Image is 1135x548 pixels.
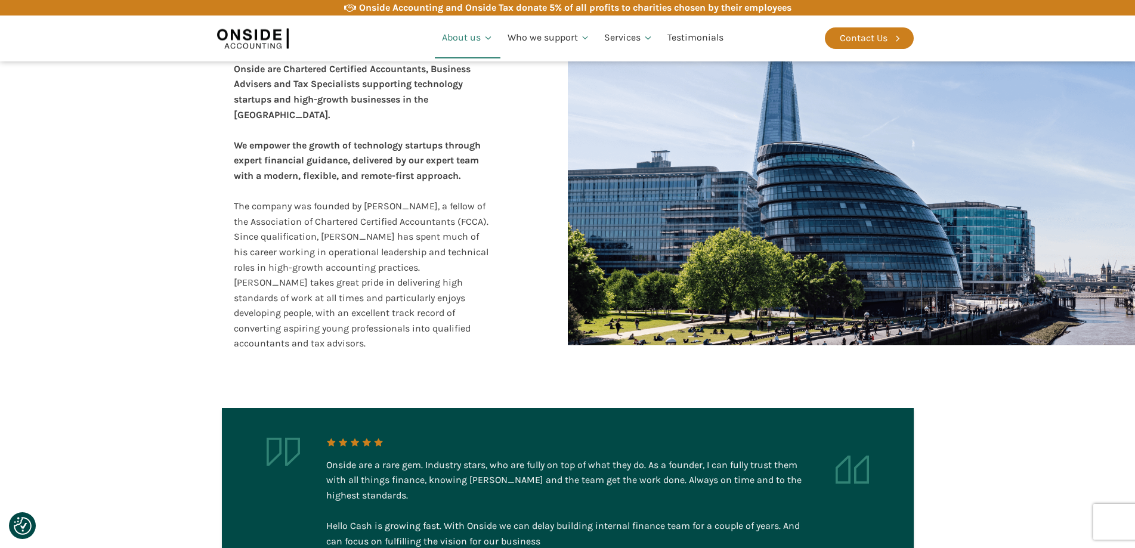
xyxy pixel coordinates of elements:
b: Onside are Chartered Certified Accountants, Business Advisers and Tax Specialists supporting tech... [234,63,471,120]
div: The company was founded by [PERSON_NAME], a fellow of the Association of Chartered Certified Acco... [234,61,491,351]
img: Revisit consent button [14,517,32,535]
img: Onside Accounting [217,24,289,52]
button: Consent Preferences [14,517,32,535]
div: Contact Us [840,30,887,46]
b: , delivered by our expert team with a modern, flexible, and remote-first approach. [234,154,479,181]
div: Onside are a rare gem. Industry stars, who are fully on top of what they do. As a founder, I can ... [326,457,809,503]
a: Who we support [500,18,598,58]
a: Services [597,18,660,58]
a: Testimonials [660,18,731,58]
a: Contact Us [825,27,914,49]
a: About us [435,18,500,58]
b: We empower the growth of technology startups through expert financial guidance [234,140,481,166]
